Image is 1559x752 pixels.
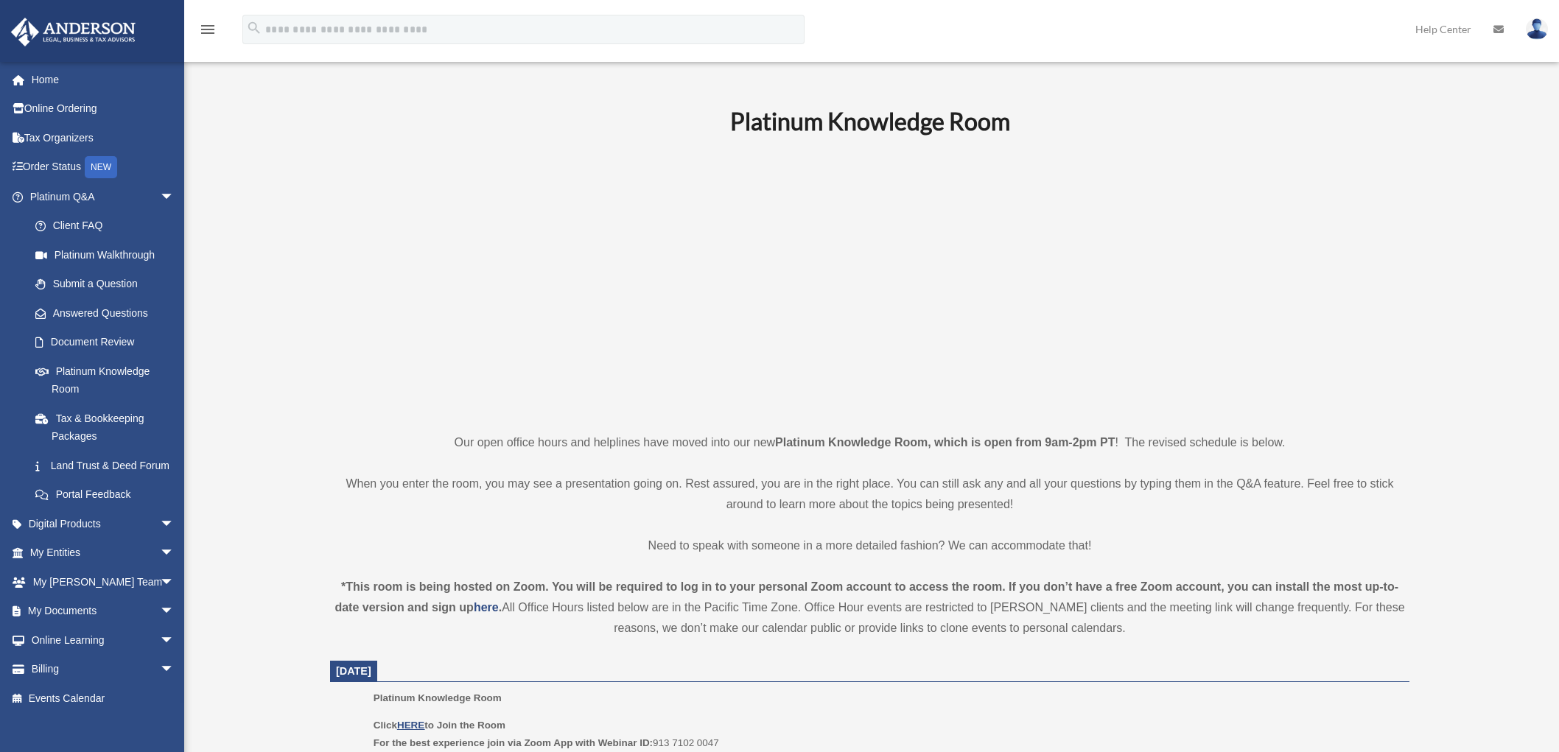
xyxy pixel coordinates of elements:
[1526,18,1548,40] img: User Pic
[330,577,1409,639] div: All Office Hours listed below are in the Pacific Time Zone. Office Hour events are restricted to ...
[160,625,189,656] span: arrow_drop_down
[246,20,262,36] i: search
[21,211,197,241] a: Client FAQ
[160,538,189,569] span: arrow_drop_down
[330,535,1409,556] p: Need to speak with someone in a more detailed fashion? We can accommodate that!
[160,567,189,597] span: arrow_drop_down
[21,404,197,451] a: Tax & Bookkeeping Packages
[10,597,197,626] a: My Documentsarrow_drop_down
[336,665,371,677] span: [DATE]
[21,451,197,480] a: Land Trust & Deed Forum
[21,298,197,328] a: Answered Questions
[7,18,140,46] img: Anderson Advisors Platinum Portal
[10,655,197,684] a: Billingarrow_drop_down
[330,432,1409,453] p: Our open office hours and helplines have moved into our new ! The revised schedule is below.
[21,270,197,299] a: Submit a Question
[730,107,1010,136] b: Platinum Knowledge Room
[160,509,189,539] span: arrow_drop_down
[330,474,1409,515] p: When you enter the room, you may see a presentation going on. Rest assured, you are in the right ...
[10,94,197,124] a: Online Ordering
[160,597,189,627] span: arrow_drop_down
[775,436,1115,449] strong: Platinum Knowledge Room, which is open from 9am-2pm PT
[10,65,197,94] a: Home
[334,580,1398,614] strong: *This room is being hosted on Zoom. You will be required to log in to your personal Zoom account ...
[21,328,197,357] a: Document Review
[10,567,197,597] a: My [PERSON_NAME] Teamarrow_drop_down
[10,152,197,183] a: Order StatusNEW
[21,480,197,510] a: Portal Feedback
[10,182,197,211] a: Platinum Q&Aarrow_drop_down
[199,21,217,38] i: menu
[160,655,189,685] span: arrow_drop_down
[199,26,217,38] a: menu
[374,692,502,703] span: Platinum Knowledge Room
[85,156,117,178] div: NEW
[397,720,424,731] a: HERE
[10,123,197,152] a: Tax Organizers
[10,684,197,713] a: Events Calendar
[10,625,197,655] a: Online Learningarrow_drop_down
[21,240,197,270] a: Platinum Walkthrough
[374,717,1399,751] p: 913 7102 0047
[21,356,189,404] a: Platinum Knowledge Room
[160,182,189,212] span: arrow_drop_down
[10,538,197,568] a: My Entitiesarrow_drop_down
[374,737,653,748] b: For the best experience join via Zoom App with Webinar ID:
[10,509,197,538] a: Digital Productsarrow_drop_down
[374,720,505,731] b: Click to Join the Room
[474,601,499,614] a: here
[649,156,1091,405] iframe: 231110_Toby_KnowledgeRoom
[499,601,502,614] strong: .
